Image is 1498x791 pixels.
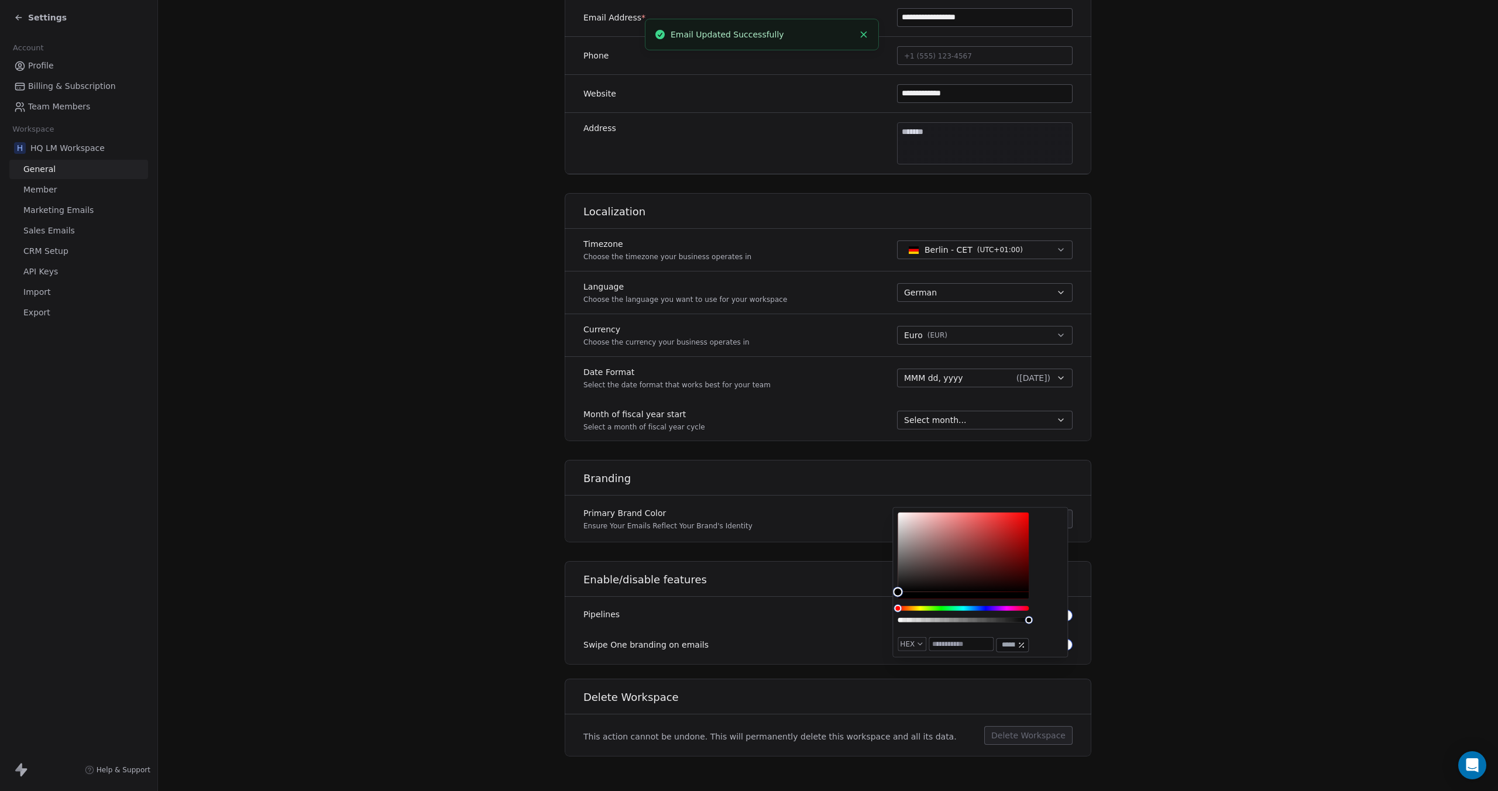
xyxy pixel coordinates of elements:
[9,283,148,302] a: Import
[583,690,1092,704] h1: Delete Workspace
[925,244,973,256] span: Berlin - CET
[904,414,966,426] span: Select month...
[9,303,148,322] a: Export
[583,521,753,531] p: Ensure Your Emails Reflect Your Brand's Identity
[583,88,616,99] label: Website
[984,726,1073,745] button: Delete Workspace
[23,307,50,319] span: Export
[8,39,49,57] span: Account
[28,12,67,23] span: Settings
[23,204,94,216] span: Marketing Emails
[583,408,705,420] label: Month of fiscal year start
[23,266,58,278] span: API Keys
[9,180,148,200] a: Member
[30,142,105,154] span: HQ LM Workspace
[583,573,1092,587] h1: Enable/disable features
[583,507,753,519] label: Primary Brand Color
[583,731,957,742] span: This action cannot be undone. This will permanently delete this workspace and all its data.
[583,472,1092,486] h1: Branding
[927,331,947,340] span: ( EUR )
[583,380,771,390] p: Select the date format that works best for your team
[23,163,56,176] span: General
[583,12,645,23] label: Email Address
[977,245,1023,255] span: ( UTC+01:00 )
[1458,751,1486,779] div: Open Intercom Messenger
[28,60,54,72] span: Profile
[23,184,57,196] span: Member
[898,606,1029,611] div: Hue
[14,142,26,154] span: H
[583,422,705,432] p: Select a month of fiscal year cycle
[9,221,148,240] a: Sales Emails
[897,240,1073,259] button: Berlin - CET(UTC+01:00)
[583,281,787,293] label: Language
[85,765,150,775] a: Help & Support
[904,287,937,298] span: German
[583,639,709,651] label: Swipe One branding on emails
[28,101,90,113] span: Team Members
[583,122,616,134] label: Address
[583,324,750,335] label: Currency
[897,326,1073,345] button: Euro(EUR)
[904,52,972,60] span: +1 (555) 123-4567
[904,372,963,384] span: MMM dd, yyyy
[856,27,871,42] button: Close toast
[97,765,150,775] span: Help & Support
[28,80,116,92] span: Billing & Subscription
[23,286,50,298] span: Import
[583,366,771,378] label: Date Format
[9,262,148,281] a: API Keys
[14,12,67,23] a: Settings
[583,295,787,304] p: Choose the language you want to use for your workspace
[583,338,750,347] p: Choose the currency your business operates in
[8,121,59,138] span: Workspace
[9,201,148,220] a: Marketing Emails
[9,242,148,261] a: CRM Setup
[904,329,923,342] span: Euro
[583,50,609,61] label: Phone
[9,97,148,116] a: Team Members
[671,29,854,41] div: Email Updated Successfully
[9,77,148,96] a: Billing & Subscription
[9,56,148,75] a: Profile
[583,205,1092,219] h1: Localization
[898,513,1029,592] div: Color
[9,160,148,179] a: General
[23,225,75,237] span: Sales Emails
[898,637,926,651] button: HEX
[583,238,751,250] label: Timezone
[897,46,1073,65] button: +1 (555) 123-4567
[898,618,1029,623] div: Alpha
[1016,372,1050,384] span: ( [DATE] )
[583,608,620,620] label: Pipelines
[23,245,68,257] span: CRM Setup
[583,252,751,262] p: Choose the timezone your business operates in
